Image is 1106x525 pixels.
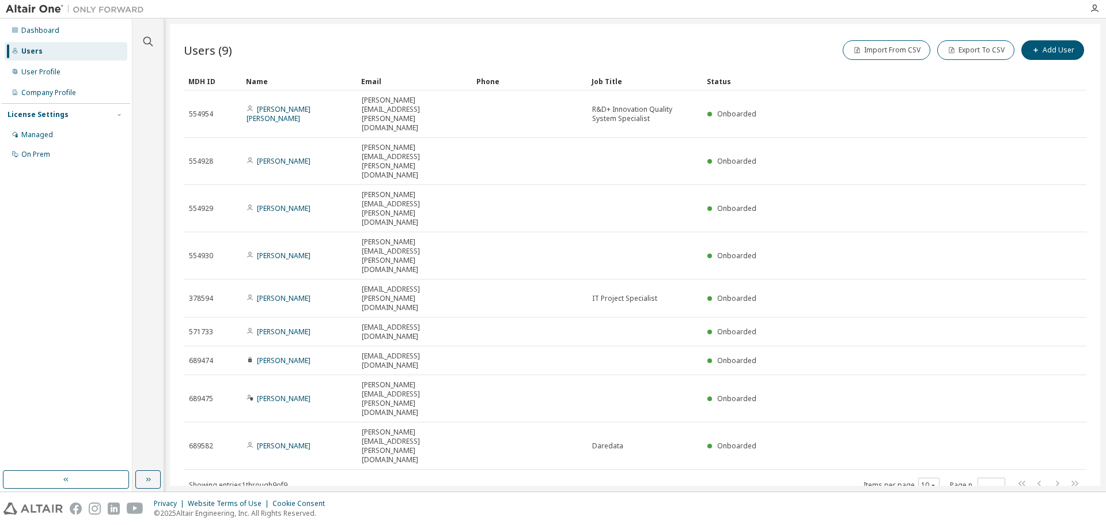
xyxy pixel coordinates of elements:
div: Cookie Consent [272,499,332,508]
div: Users [21,47,43,56]
a: [PERSON_NAME] [257,327,310,337]
button: Export To CSV [937,40,1014,60]
span: [PERSON_NAME][EMAIL_ADDRESS][PERSON_NAME][DOMAIN_NAME] [362,190,467,227]
span: [PERSON_NAME][EMAIL_ADDRESS][PERSON_NAME][DOMAIN_NAME] [362,380,467,417]
a: [PERSON_NAME] [257,156,310,166]
span: Showing entries 1 through 9 of 9 [189,480,287,490]
span: Onboarded [717,441,756,451]
span: [PERSON_NAME][EMAIL_ADDRESS][PERSON_NAME][DOMAIN_NAME] [362,96,467,133]
span: 689474 [189,356,213,365]
a: [PERSON_NAME] [257,441,310,451]
span: [EMAIL_ADDRESS][PERSON_NAME][DOMAIN_NAME] [362,285,467,312]
img: linkedin.svg [108,503,120,515]
span: 554930 [189,251,213,260]
a: [PERSON_NAME] [257,394,310,403]
div: Managed [21,130,53,139]
a: [PERSON_NAME] [257,293,310,303]
img: Altair One [6,3,150,15]
button: 10 [921,481,937,490]
span: IT Project Specialist [592,294,657,303]
span: Onboarded [717,293,756,303]
div: License Settings [7,110,69,119]
span: Users (9) [184,42,232,58]
button: Import From CSV [843,40,930,60]
img: facebook.svg [70,503,82,515]
span: [PERSON_NAME][EMAIL_ADDRESS][PERSON_NAME][DOMAIN_NAME] [362,237,467,274]
span: 689582 [189,441,213,451]
span: 378594 [189,294,213,303]
span: Daredata [592,441,623,451]
span: 554954 [189,109,213,119]
span: Page n. [950,478,1005,493]
span: 554928 [189,157,213,166]
a: [PERSON_NAME] [257,203,310,213]
a: [PERSON_NAME] [257,356,310,365]
div: Email [361,72,467,90]
img: altair_logo.svg [3,503,63,515]
div: Job Title [592,72,698,90]
div: Phone [476,72,582,90]
img: youtube.svg [127,503,143,515]
span: Items per page [863,478,940,493]
div: Privacy [154,499,188,508]
a: [PERSON_NAME] [PERSON_NAME] [247,104,310,123]
span: 689475 [189,394,213,403]
span: 554929 [189,204,213,213]
div: Company Profile [21,88,76,97]
img: instagram.svg [89,503,101,515]
span: Onboarded [717,327,756,337]
span: [PERSON_NAME][EMAIL_ADDRESS][PERSON_NAME][DOMAIN_NAME] [362,143,467,180]
a: [PERSON_NAME] [257,251,310,260]
span: [EMAIL_ADDRESS][DOMAIN_NAME] [362,323,467,341]
span: Onboarded [717,156,756,166]
span: [PERSON_NAME][EMAIL_ADDRESS][PERSON_NAME][DOMAIN_NAME] [362,428,467,464]
div: Dashboard [21,26,59,35]
div: On Prem [21,150,50,159]
span: Onboarded [717,356,756,365]
span: [EMAIL_ADDRESS][DOMAIN_NAME] [362,352,467,370]
div: MDH ID [188,72,237,90]
span: Onboarded [717,203,756,213]
span: R&D+ Innovation Quality System Specialist [592,105,697,123]
div: User Profile [21,67,60,77]
div: Status [707,72,1027,90]
p: © 2025 Altair Engineering, Inc. All Rights Reserved. [154,508,332,518]
span: Onboarded [717,251,756,260]
span: Onboarded [717,394,756,403]
span: 571733 [189,327,213,337]
div: Name [246,72,352,90]
div: Website Terms of Use [188,499,272,508]
span: Onboarded [717,109,756,119]
button: Add User [1021,40,1084,60]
